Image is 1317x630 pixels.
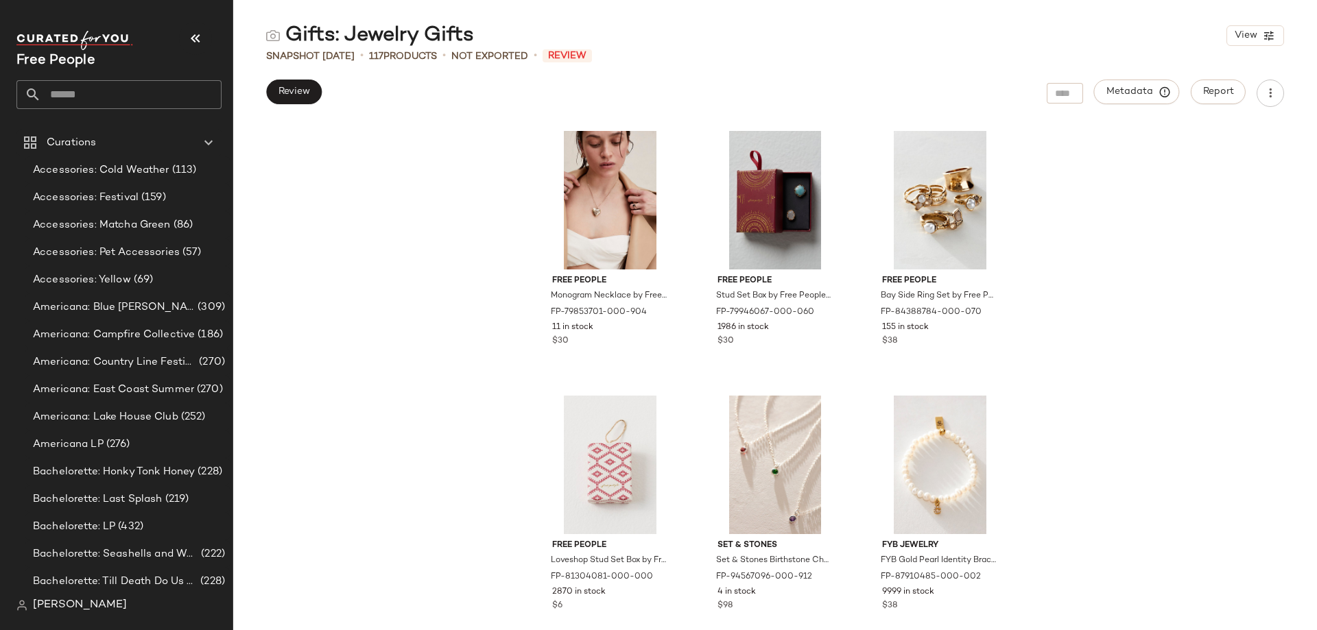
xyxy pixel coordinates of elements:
img: 84388784_070_b [871,131,1009,269]
span: 2870 in stock [552,586,606,598]
span: Free People [552,540,668,552]
span: FP-79853701-000-904 [551,306,647,319]
span: 155 in stock [882,322,929,334]
span: Metadata [1106,86,1168,98]
span: Americana: Blue [PERSON_NAME] Baby [33,300,195,315]
span: $98 [717,600,733,612]
span: 4 in stock [717,586,756,598]
span: $6 [552,600,562,612]
span: Americana: Campfire Collective [33,327,195,343]
span: Snapshot [DATE] [266,49,355,64]
span: Set & Stones [717,540,833,552]
span: (252) [178,409,206,425]
button: Metadata [1094,80,1180,104]
span: (276) [104,437,130,452]
img: 79853701_904_a [541,131,679,269]
span: [PERSON_NAME] [33,597,127,614]
span: FP-81304081-000-000 [551,571,653,583]
span: Accessories: Festival [33,190,139,206]
span: • [534,48,537,64]
span: (69) [131,272,154,288]
span: Bachelorette: Seashells and Wedding Bells [33,546,198,562]
img: 81304081_000_f [541,396,679,534]
span: 1986 in stock [717,322,769,334]
img: 87910485_002_b [871,396,1009,534]
span: Free People [552,275,668,287]
span: FYB Jewelry [882,540,998,552]
span: View [1234,30,1257,41]
span: $38 [882,335,897,348]
span: (57) [180,245,202,261]
span: Monogram Necklace by Free People in Gold [551,290,667,302]
img: svg%3e [266,29,280,43]
span: (309) [195,300,225,315]
span: Set & Stones Birthstone Charm Necklace at Free People in Silver [716,555,832,567]
span: • [442,48,446,64]
span: FYB Gold Pearl Identity Bracelet by FYB Jewelry at Free People in Black [881,555,997,567]
div: Gifts: Jewelry Gifts [266,22,474,49]
span: FP-84388784-000-070 [881,306,982,319]
button: View [1226,25,1284,46]
span: (222) [198,546,225,562]
span: • [360,48,364,64]
span: (113) [169,162,197,178]
span: Report [1202,86,1234,97]
span: 9999 in stock [882,586,934,598]
span: 117 [369,51,383,62]
img: 94567096_912_0 [707,396,844,534]
span: (270) [196,354,225,370]
button: Report [1191,80,1246,104]
img: 79946067_060_b [707,131,844,269]
img: cfy_white_logo.C9jOOHJF.svg [16,31,133,50]
span: Loveshop Stud Set Box by Free People [551,555,667,567]
span: Curations [47,135,96,151]
span: (228) [198,574,225,590]
span: Americana: East Coast Summer [33,382,194,398]
span: Accessories: Yellow [33,272,131,288]
span: Review [278,86,310,97]
span: Current Company Name [16,53,95,68]
span: FP-87910485-000-002 [881,571,981,583]
span: Not Exported [451,49,528,64]
span: Americana: Lake House Club [33,409,178,425]
span: Stud Set Box by Free People in Red [716,290,832,302]
span: Bachelorette: Last Splash [33,492,163,507]
span: (86) [171,217,193,233]
span: Accessories: Matcha Green [33,217,171,233]
span: Accessories: Pet Accessories [33,245,180,261]
span: Americana: Country Line Festival [33,354,196,370]
span: (432) [115,519,143,535]
span: $30 [717,335,734,348]
div: Products [369,49,437,64]
span: 11 in stock [552,322,593,334]
span: (186) [195,327,223,343]
span: (219) [163,492,189,507]
span: $38 [882,600,897,612]
span: (159) [139,190,166,206]
span: Free People [717,275,833,287]
span: Bay Side Ring Set by Free People in Gold [881,290,997,302]
span: Bachelorette: Honky Tonk Honey [33,464,195,480]
span: (270) [194,382,223,398]
button: Review [266,80,322,104]
span: Accessories: Cold Weather [33,162,169,178]
span: FP-94567096-000-912 [716,571,812,583]
span: $30 [552,335,569,348]
span: (228) [195,464,222,480]
span: Bachelorette: LP [33,519,115,535]
span: Americana LP [33,437,104,452]
span: Review [543,49,592,62]
span: Bachelorette: Till Death Do Us Party [33,574,198,590]
span: FP-79946067-000-060 [716,306,814,319]
img: svg%3e [16,600,27,611]
span: Free People [882,275,998,287]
